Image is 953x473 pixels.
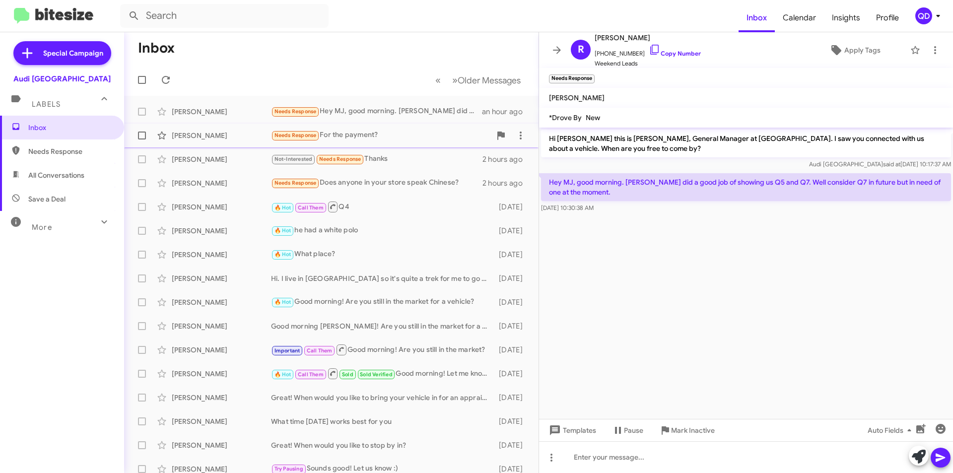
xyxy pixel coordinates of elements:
[435,74,441,86] span: «
[271,249,494,260] div: What place?
[624,421,643,439] span: Pause
[172,226,271,236] div: [PERSON_NAME]
[298,204,324,211] span: Call Them
[271,130,491,141] div: For the payment?
[494,202,531,212] div: [DATE]
[172,273,271,283] div: [PERSON_NAME]
[172,321,271,331] div: [PERSON_NAME]
[274,204,291,211] span: 🔥 Hot
[671,421,715,439] span: Mark Inactive
[32,100,61,109] span: Labels
[274,156,313,162] span: Not-Interested
[274,132,317,138] span: Needs Response
[868,421,915,439] span: Auto Fields
[494,345,531,355] div: [DATE]
[860,421,923,439] button: Auto Fields
[482,154,531,164] div: 2 hours ago
[274,466,303,472] span: Try Pausing
[494,369,531,379] div: [DATE]
[446,70,527,90] button: Next
[883,160,900,168] span: said at
[172,107,271,117] div: [PERSON_NAME]
[172,393,271,403] div: [PERSON_NAME]
[541,130,951,157] p: Hi [PERSON_NAME] this is [PERSON_NAME], General Manager at [GEOGRAPHIC_DATA]. I saw you connected...
[549,113,582,122] span: *Drove By
[775,3,824,32] span: Calendar
[271,343,494,356] div: Good morning! Are you still in the market?
[804,41,905,59] button: Apply Tags
[429,70,447,90] button: Previous
[809,160,951,168] span: Audi [GEOGRAPHIC_DATA] [DATE] 10:17:37 AM
[172,154,271,164] div: [PERSON_NAME]
[271,201,494,213] div: Q4
[578,42,584,58] span: R
[172,369,271,379] div: [PERSON_NAME]
[549,93,605,102] span: [PERSON_NAME]
[907,7,942,24] button: QD
[271,416,494,426] div: What time [DATE] works best for you
[274,108,317,115] span: Needs Response
[541,173,951,201] p: Hey MJ, good morning. [PERSON_NAME] did a good job of showing us Q5 and Q7. Well consider Q7 in f...
[271,273,494,283] div: Hi. I live in [GEOGRAPHIC_DATA] so it's quite a trek for me to go down there. Is there anything y...
[271,367,494,380] div: Good morning! Let me know if you have any questions
[274,251,291,258] span: 🔥 Hot
[739,3,775,32] a: Inbox
[274,371,291,378] span: 🔥 Hot
[494,321,531,331] div: [DATE]
[494,297,531,307] div: [DATE]
[172,440,271,450] div: [PERSON_NAME]
[271,177,482,189] div: Does anyone in your store speak Chinese?
[271,153,482,165] div: Thanks
[172,250,271,260] div: [PERSON_NAME]
[360,371,393,378] span: Sold Verified
[824,3,868,32] a: Insights
[172,345,271,355] div: [PERSON_NAME]
[271,440,494,450] div: Great! When would you like to stop by in?
[458,75,521,86] span: Older Messages
[595,59,701,68] span: Weekend Leads
[271,225,494,236] div: he had a white polo
[494,416,531,426] div: [DATE]
[595,44,701,59] span: [PHONE_NUMBER]
[541,204,594,211] span: [DATE] 10:30:38 AM
[271,106,482,117] div: Hey MJ, good morning. [PERSON_NAME] did a good job of showing us Q5 and Q7. Well consider Q7 in f...
[482,178,531,188] div: 2 hours ago
[430,70,527,90] nav: Page navigation example
[586,113,600,122] span: New
[120,4,329,28] input: Search
[549,74,595,83] small: Needs Response
[342,371,353,378] span: Sold
[28,194,66,204] span: Save a Deal
[298,371,324,378] span: Call Them
[604,421,651,439] button: Pause
[172,178,271,188] div: [PERSON_NAME]
[274,227,291,234] span: 🔥 Hot
[13,41,111,65] a: Special Campaign
[319,156,361,162] span: Needs Response
[271,393,494,403] div: Great! When would you like to bring your vehicle in for an appraisal?
[452,74,458,86] span: »
[868,3,907,32] a: Profile
[651,421,723,439] button: Mark Inactive
[271,296,494,308] div: Good morning! Are you still in the market for a vehicle?
[28,123,113,133] span: Inbox
[271,321,494,331] div: Good morning [PERSON_NAME]! Are you still in the market for a new vehicle?
[274,180,317,186] span: Needs Response
[844,41,881,59] span: Apply Tags
[28,146,113,156] span: Needs Response
[494,250,531,260] div: [DATE]
[494,226,531,236] div: [DATE]
[595,32,701,44] span: [PERSON_NAME]
[43,48,103,58] span: Special Campaign
[274,347,300,354] span: Important
[172,416,271,426] div: [PERSON_NAME]
[547,421,596,439] span: Templates
[13,74,111,84] div: Audi [GEOGRAPHIC_DATA]
[494,440,531,450] div: [DATE]
[494,393,531,403] div: [DATE]
[138,40,175,56] h1: Inbox
[274,299,291,305] span: 🔥 Hot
